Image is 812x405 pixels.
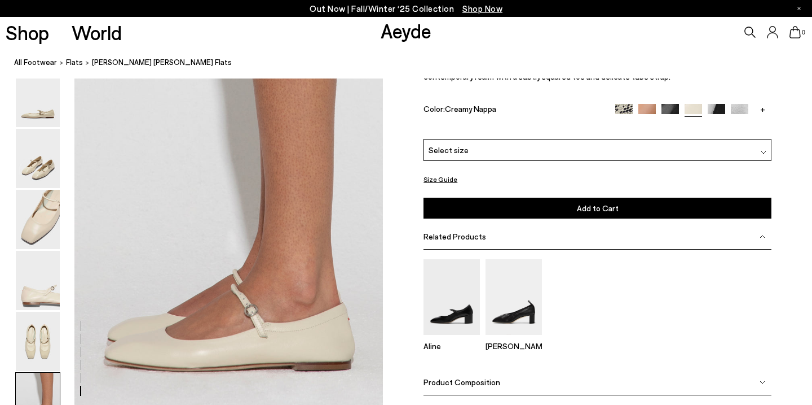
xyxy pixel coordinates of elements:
img: Aline Leather Mary-Jane Pumps [423,260,480,335]
span: Navigate to /collections/new-in [462,3,502,14]
img: Narissa Ruched Pumps [486,260,542,335]
p: Out Now | Fall/Winter ‘25 Collection [310,2,502,16]
img: Uma Mary-Jane Flats - Image 1 [16,68,60,127]
img: svg%3E [760,234,765,239]
a: + [754,104,771,114]
a: Aeyde [381,19,431,42]
p: [PERSON_NAME] [486,341,542,351]
div: Color: [423,104,604,117]
p: Aline [423,341,480,351]
span: Creamy Nappa [445,104,496,114]
a: flats [66,56,83,68]
img: Uma Mary-Jane Flats - Image 5 [16,312,60,371]
a: Aline Leather Mary-Jane Pumps Aline [423,327,480,351]
a: 0 [789,26,801,38]
span: Product Composition [423,377,500,387]
button: Add to Cart [423,198,771,219]
a: Narissa Ruched Pumps [PERSON_NAME] [486,327,542,351]
img: Uma Mary-Jane Flats - Image 4 [16,251,60,310]
span: Related Products [423,232,486,242]
img: Uma Mary-Jane Flats - Image 3 [16,190,60,249]
button: Size Guide [423,172,457,186]
span: [PERSON_NAME] [PERSON_NAME] Flats [92,56,232,68]
nav: breadcrumb [14,47,812,79]
a: All Footwear [14,56,57,68]
img: Uma Mary-Jane Flats - Image 2 [16,129,60,188]
img: svg%3E [761,150,766,155]
span: flats [66,58,83,67]
a: World [72,23,122,42]
span: 0 [801,29,806,36]
img: svg%3E [760,380,765,385]
span: Add to Cart [577,203,619,213]
a: Shop [6,23,49,42]
span: Select size [429,144,469,156]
